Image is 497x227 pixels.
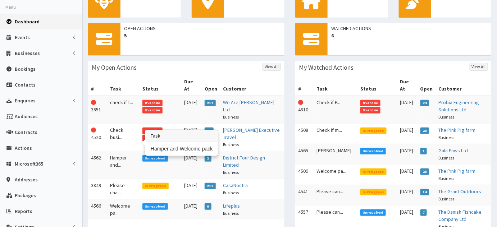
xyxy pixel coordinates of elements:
span: Microsoft365 [15,161,43,167]
a: We Are [PERSON_NAME] Ltd [223,99,274,113]
span: Unresolved [360,148,386,154]
span: Reports [15,208,32,214]
th: Due At [181,75,202,96]
td: [DATE] [181,124,202,151]
th: Status [140,75,181,96]
small: Business [223,210,239,216]
i: This Action is overdue! [298,100,303,105]
th: Due At [397,75,418,96]
small: Business [439,135,455,140]
span: 0 [205,203,211,210]
th: Open [202,75,220,96]
small: Business [439,155,455,161]
td: check if t... [107,96,140,124]
a: View All [263,63,281,71]
td: [PERSON_NAME]... [314,144,357,165]
td: Hamper and... [107,151,140,179]
td: [DATE] [397,96,418,124]
th: # [295,75,314,96]
td: 4509 [295,165,314,185]
small: Business [439,196,455,201]
span: 23 [420,168,429,175]
td: [DATE] [181,96,202,124]
small: Business [223,142,239,147]
td: Please can... [314,185,357,205]
span: 217 [205,183,216,189]
th: Task [314,75,357,96]
span: Unresolved [142,203,168,210]
small: Business [223,170,239,175]
span: Businesses [15,50,40,56]
small: Business [223,114,239,120]
a: Probia Engineering Solutions Ltd [439,99,479,113]
a: [PERSON_NAME] Executive Travel [223,127,280,140]
td: [DATE] [397,144,418,165]
th: Open [418,75,436,96]
td: 4510 [295,96,314,124]
div: Hamper and Welcome pack [146,142,218,156]
a: Lifeplus [223,203,240,209]
span: Overdue [142,100,163,106]
span: In Progress [142,183,169,189]
td: 4520 [88,124,107,151]
span: Actions [15,145,32,151]
td: [DATE] [397,185,418,205]
td: 4562 [88,151,107,179]
a: CasaNostra [223,182,248,189]
a: View All [470,63,488,71]
span: 2 [205,155,211,162]
span: Addresses [15,176,38,183]
span: Packages [15,192,36,199]
a: The Danish Fishcake Company Ltd [439,209,482,222]
span: Enquiries [15,97,36,104]
h3: Task [146,130,218,142]
td: [DATE] [181,151,202,179]
span: 7 [420,209,427,216]
td: 3851 [88,96,107,124]
td: Welcome pa... [107,199,140,220]
td: 4541 [295,185,314,205]
td: Check busi... [107,124,140,151]
span: Overdue [142,107,163,114]
a: District Four Design Limited [223,154,265,168]
th: Status [357,75,397,96]
span: Watched Actions [331,25,488,32]
td: 3849 [88,179,107,199]
span: Unresolved [360,209,386,216]
span: Contracts [15,129,37,135]
span: 14 [420,189,429,195]
span: Overdue [142,128,163,134]
td: Check if P... [314,96,357,124]
span: Overdue [360,107,380,114]
small: Business [439,176,455,181]
span: Events [15,34,30,41]
span: 20 [205,128,214,134]
span: 23 [420,128,429,134]
span: In Progress [360,189,387,195]
td: 4566 [88,199,107,220]
span: 5 [124,32,281,39]
span: Bookings [15,66,36,72]
span: Open Actions [124,25,281,32]
td: 4565 [295,144,314,165]
a: The Grant Outdoors [439,188,482,195]
span: 6 [331,32,488,39]
th: Task [107,75,140,96]
td: [DATE] [397,165,418,185]
td: 4508 [295,124,314,144]
small: Business [439,114,455,120]
i: This Action is overdue! [91,128,96,133]
span: In Progress [360,168,387,175]
td: [DATE] [181,179,202,199]
th: # [88,75,107,96]
td: Please cha... [107,179,140,199]
td: [DATE] [397,124,418,144]
h3: My Watched Actions [299,64,354,71]
a: The Pink Pig farm [439,127,476,133]
i: This Action is overdue! [91,100,96,105]
span: Overdue [360,100,380,106]
h3: My Open Actions [92,64,137,71]
a: Gala Paws Ltd [439,147,468,154]
th: Customer [220,75,284,96]
span: Unresolved [142,155,168,162]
